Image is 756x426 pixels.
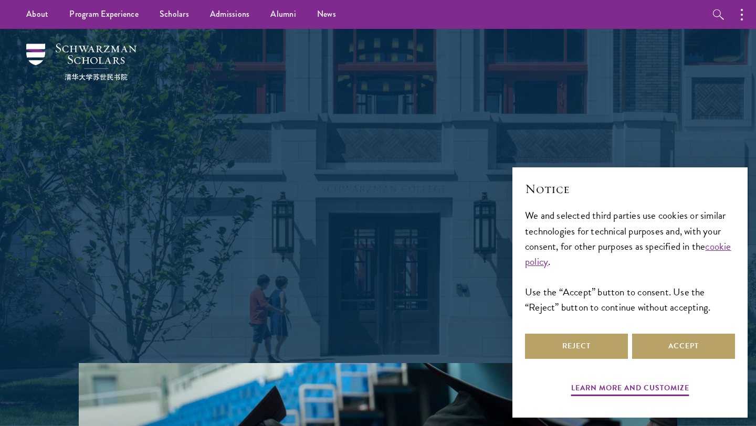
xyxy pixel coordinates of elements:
button: Learn more and customize [571,381,689,398]
button: Accept [632,334,735,359]
img: Schwarzman Scholars [26,44,136,80]
a: cookie policy [525,239,731,269]
div: We and selected third parties use cookies or similar technologies for technical purposes and, wit... [525,208,735,314]
button: Reject [525,334,628,359]
h2: Notice [525,180,735,198]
